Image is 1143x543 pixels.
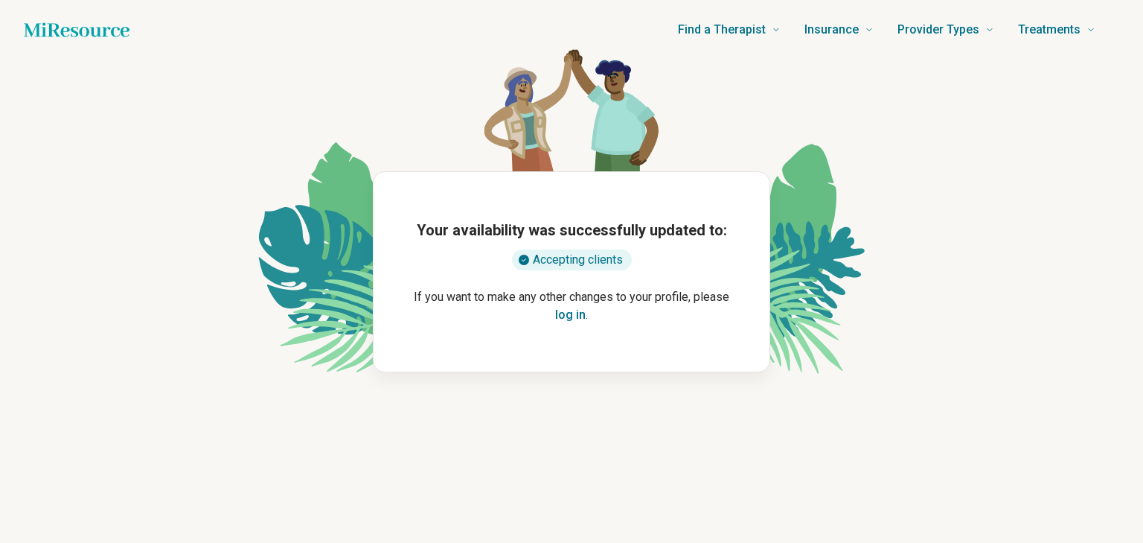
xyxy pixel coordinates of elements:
[1018,19,1080,40] span: Treatments
[804,19,859,40] span: Insurance
[897,19,979,40] span: Provider Types
[397,288,746,324] p: If you want to make any other changes to your profile, please .
[555,306,586,324] button: log in
[24,15,129,45] a: Home page
[512,250,632,270] div: Accepting clients
[678,19,766,40] span: Find a Therapist
[417,220,727,241] h1: Your availability was successfully updated to:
